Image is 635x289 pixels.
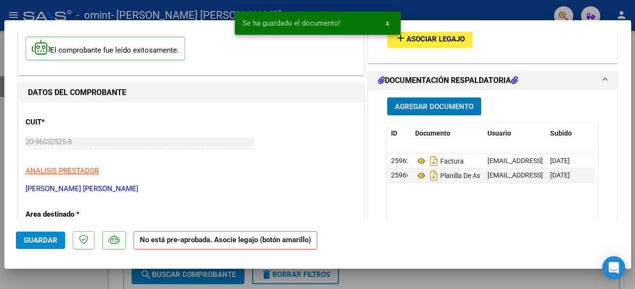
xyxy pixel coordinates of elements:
[28,88,126,97] strong: DATOS DEL COMPROBANTE
[26,37,185,60] p: El comprobante fue leído exitosamente.
[26,166,99,175] span: ANALISIS PRESTADOR
[411,123,484,144] datatable-header-cell: Documento
[26,117,125,128] p: CUIT
[387,97,481,115] button: Agregar Documento
[26,183,356,194] p: [PERSON_NAME] [PERSON_NAME]
[24,236,57,245] span: Guardar
[415,157,464,165] span: Factura
[428,153,440,169] i: Descargar documento
[391,157,410,165] span: 25962
[484,123,546,144] datatable-header-cell: Usuario
[243,18,340,28] span: Se ha guardado el documento!
[550,171,570,179] span: [DATE]
[415,129,450,137] span: Documento
[391,129,397,137] span: ID
[378,75,518,86] h1: DOCUMENTACIÓN RESPALDATORIA
[391,171,410,179] span: 25966
[368,71,617,90] mat-expansion-panel-header: DOCUMENTACIÓN RESPALDATORIA
[387,30,473,48] button: Asociar Legajo
[26,209,125,220] p: Area destinado *
[546,123,594,144] datatable-header-cell: Subido
[395,102,473,111] span: Agregar Documento
[415,172,503,179] span: Planilla De Asistencia
[386,19,389,28] span: x
[378,14,397,32] button: x
[406,35,465,43] span: Asociar Legajo
[550,129,572,137] span: Subido
[550,157,570,165] span: [DATE]
[428,168,440,183] i: Descargar documento
[16,232,65,249] button: Guardar
[487,129,511,137] span: Usuario
[387,123,411,144] datatable-header-cell: ID
[134,231,317,250] strong: No está pre-aprobada. Asocie legajo (botón amarillo)
[602,256,625,279] div: Open Intercom Messenger
[368,23,617,63] div: PREAPROBACIÓN PARA INTEGRACION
